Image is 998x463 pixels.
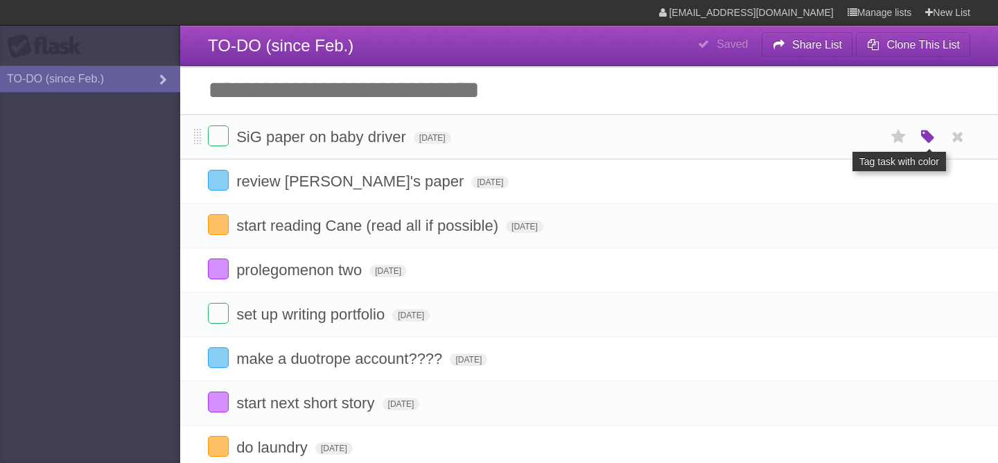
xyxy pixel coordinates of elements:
span: [DATE] [369,265,407,277]
span: [DATE] [392,309,430,322]
label: Done [208,303,229,324]
span: [DATE] [471,176,509,189]
span: [DATE] [315,442,353,455]
label: Done [208,392,229,412]
span: start reading Cane (read all if possible) [236,217,502,234]
span: SiG paper on baby driver [236,128,410,146]
label: Done [208,125,229,146]
b: Share List [792,39,842,51]
span: [DATE] [450,353,487,366]
span: make a duotrope account???? [236,350,446,367]
button: Clone This List [856,33,970,58]
label: Done [208,259,229,279]
b: Clone This List [886,39,960,51]
button: Share List [762,33,853,58]
label: Done [208,170,229,191]
span: [DATE] [414,132,451,144]
label: Star task [886,125,912,148]
span: review [PERSON_NAME]'s paper [236,173,467,190]
label: Done [208,347,229,368]
span: [DATE] [506,220,543,233]
div: Flask [7,34,90,59]
span: start next short story [236,394,378,412]
span: prolegomenon two [236,261,365,279]
span: TO-DO (since Feb.) [208,36,353,55]
label: Done [208,436,229,457]
span: set up writing portfolio [236,306,388,323]
span: [DATE] [383,398,420,410]
span: do laundry [236,439,311,456]
b: Saved [717,38,748,50]
label: Done [208,214,229,235]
